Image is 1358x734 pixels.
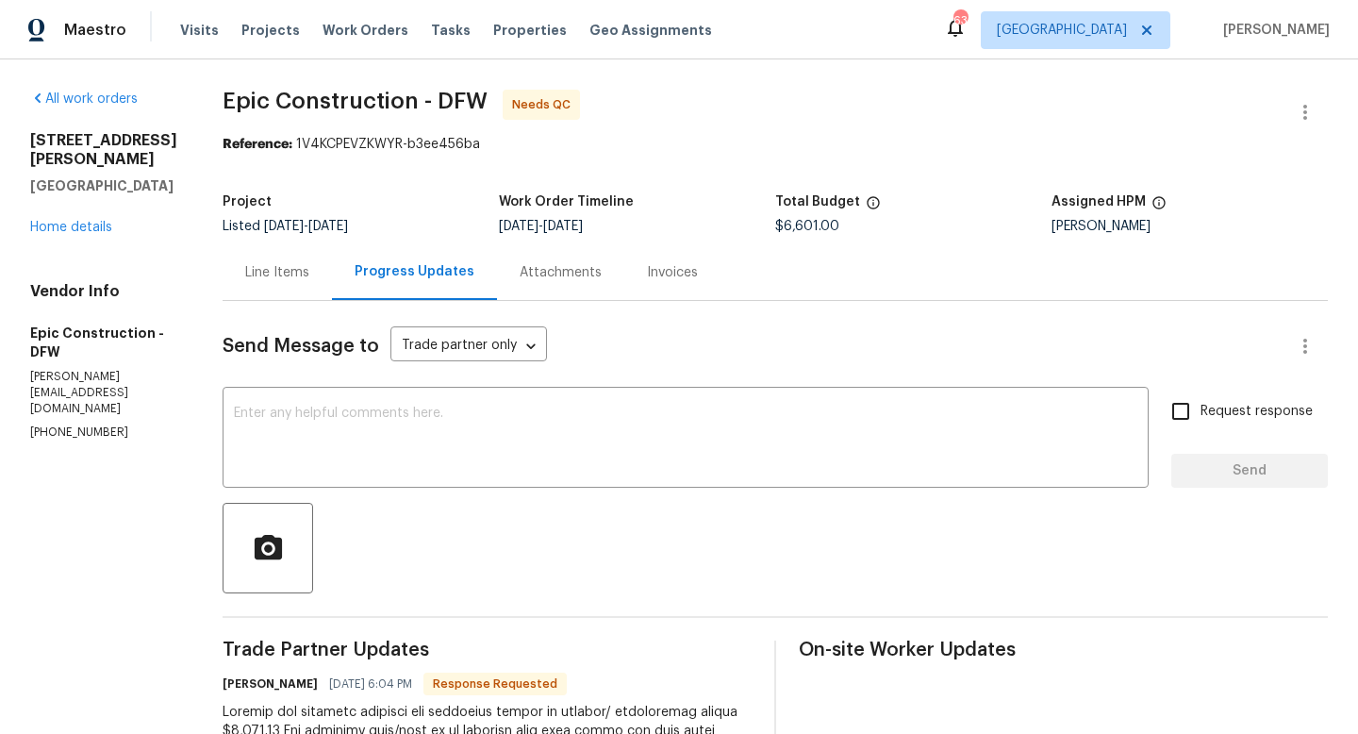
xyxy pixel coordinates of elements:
h5: Epic Construction - DFW [30,324,177,361]
span: [DATE] 6:04 PM [329,675,412,693]
span: On-site Worker Updates [799,641,1328,659]
h5: Work Order Timeline [499,195,634,209]
h5: Project [223,195,272,209]
div: 63 [953,11,967,30]
a: All work orders [30,92,138,106]
span: $6,601.00 [775,220,839,233]
h2: [STREET_ADDRESS][PERSON_NAME] [30,131,177,169]
span: The hpm assigned to this work order. [1151,195,1167,220]
span: [GEOGRAPHIC_DATA] [997,21,1127,40]
span: The total cost of line items that have been proposed by Opendoor. This sum includes line items th... [866,195,881,220]
b: Reference: [223,138,292,151]
div: 1V4KCPEVZKWYR-b3ee456ba [223,135,1328,154]
span: [DATE] [499,220,538,233]
span: [PERSON_NAME] [1216,21,1330,40]
span: Trade Partner Updates [223,641,752,659]
h6: [PERSON_NAME] [223,675,318,693]
span: Listed [223,220,348,233]
div: [PERSON_NAME] [1052,220,1328,233]
div: Line Items [245,263,309,282]
span: [DATE] [264,220,304,233]
span: Visits [180,21,219,40]
div: Progress Updates [355,262,474,281]
span: - [264,220,348,233]
span: Geo Assignments [589,21,712,40]
h5: Assigned HPM [1052,195,1146,209]
span: Work Orders [323,21,408,40]
a: Home details [30,221,112,234]
span: [DATE] [308,220,348,233]
span: Properties [493,21,567,40]
div: Trade partner only [390,331,547,362]
span: Response Requested [425,675,565,693]
span: [DATE] [543,220,583,233]
div: Invoices [647,263,698,282]
span: Send Message to [223,337,379,356]
p: [PHONE_NUMBER] [30,425,177,441]
span: Maestro [64,21,126,40]
span: Tasks [431,24,471,37]
h5: Total Budget [775,195,860,209]
h5: [GEOGRAPHIC_DATA] [30,176,177,195]
p: [PERSON_NAME][EMAIL_ADDRESS][DOMAIN_NAME] [30,369,177,417]
span: Needs QC [512,95,578,114]
h4: Vendor Info [30,282,177,301]
span: Projects [241,21,300,40]
span: - [499,220,583,233]
div: Attachments [520,263,602,282]
span: Request response [1201,402,1313,422]
span: Epic Construction - DFW [223,90,488,112]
